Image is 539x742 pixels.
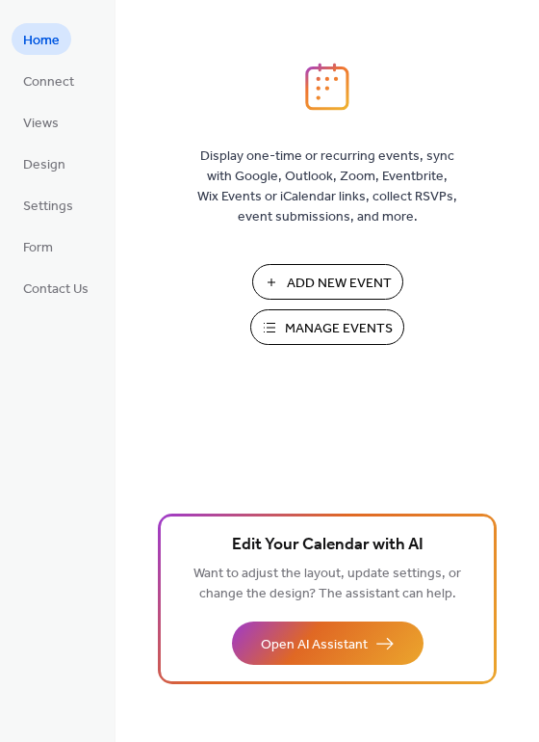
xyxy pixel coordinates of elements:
img: logo_icon.svg [305,63,349,111]
a: Form [12,230,64,262]
button: Add New Event [252,264,403,300]
a: Contact Us [12,272,100,304]
span: Connect [23,72,74,93]
span: Want to adjust the layout, update settings, or change the design? The assistant can help. [193,561,461,607]
span: Views [23,114,59,134]
a: Settings [12,189,85,221]
span: Home [23,31,60,51]
span: Contact Us [23,279,89,300]
a: Connect [12,65,86,96]
span: Display one-time or recurring events, sync with Google, Outlook, Zoom, Eventbrite, Wix Events or ... [197,146,457,227]
button: Open AI Assistant [232,622,423,665]
span: Add New Event [287,274,392,294]
a: Design [12,147,77,179]
a: Home [12,23,71,55]
button: Manage Events [250,309,404,345]
span: Manage Events [285,319,393,339]
span: Design [23,155,65,175]
a: Views [12,106,70,138]
span: Form [23,238,53,258]
span: Edit Your Calendar with AI [232,532,423,559]
span: Settings [23,197,73,217]
span: Open AI Assistant [261,635,368,655]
